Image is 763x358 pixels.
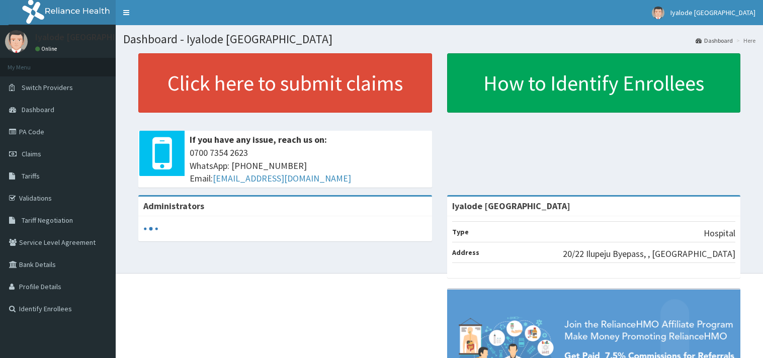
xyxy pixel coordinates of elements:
p: Iyalode [GEOGRAPHIC_DATA] [35,33,149,42]
span: 0700 7354 2623 WhatsApp: [PHONE_NUMBER] Email: [190,146,427,185]
p: Hospital [704,227,735,240]
a: [EMAIL_ADDRESS][DOMAIN_NAME] [213,172,351,184]
span: Dashboard [22,105,54,114]
span: Iyalode [GEOGRAPHIC_DATA] [670,8,755,17]
strong: Iyalode [GEOGRAPHIC_DATA] [452,200,570,212]
a: Online [35,45,59,52]
span: Tariffs [22,171,40,181]
b: Administrators [143,200,204,212]
li: Here [734,36,755,45]
p: 20/22 Ilupeju Byepass, , [GEOGRAPHIC_DATA] [563,247,735,260]
svg: audio-loading [143,221,158,236]
img: User Image [5,30,28,53]
a: How to Identify Enrollees [447,53,741,113]
b: Address [452,248,479,257]
b: Type [452,227,469,236]
a: Click here to submit claims [138,53,432,113]
a: Dashboard [696,36,733,45]
h1: Dashboard - Iyalode [GEOGRAPHIC_DATA] [123,33,755,46]
span: Switch Providers [22,83,73,92]
span: Claims [22,149,41,158]
b: If you have any issue, reach us on: [190,134,327,145]
span: Tariff Negotiation [22,216,73,225]
img: User Image [652,7,664,19]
